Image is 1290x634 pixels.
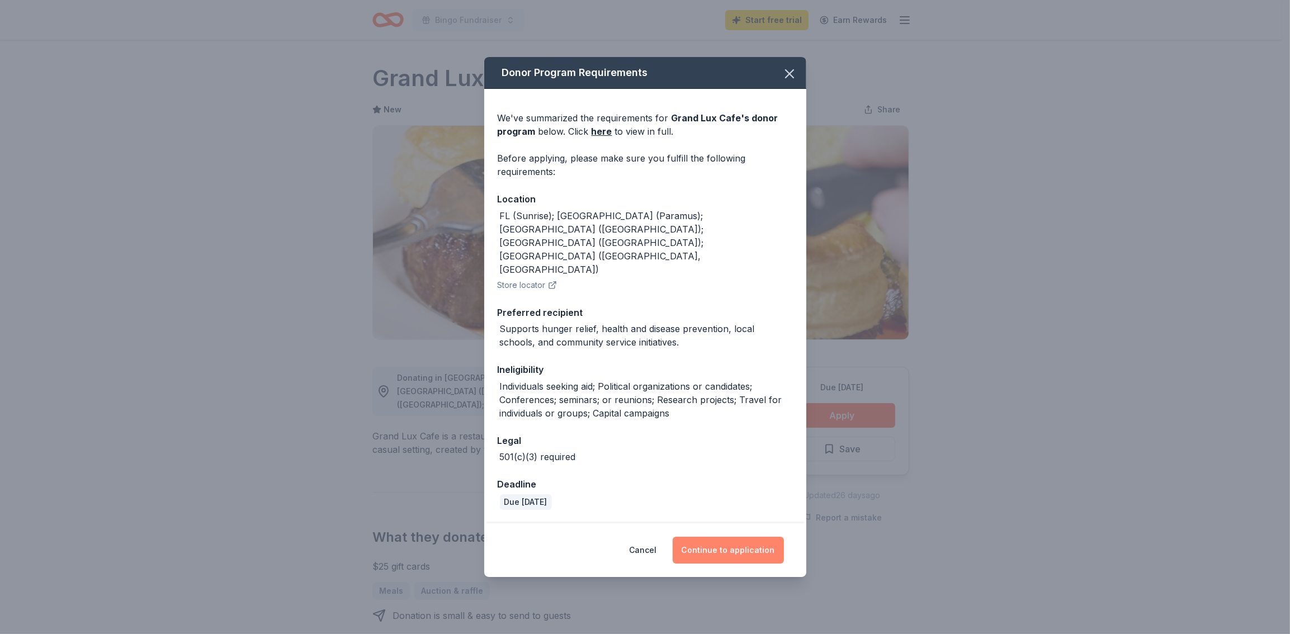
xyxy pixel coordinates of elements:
[500,380,793,420] div: Individuals seeking aid; Political organizations or candidates; Conferences; seminars; or reunion...
[498,278,557,292] button: Store locator
[498,362,793,377] div: Ineligibility
[498,477,793,491] div: Deadline
[500,322,793,349] div: Supports hunger relief, health and disease prevention, local schools, and community service initi...
[498,192,793,206] div: Location
[498,433,793,448] div: Legal
[592,125,612,138] a: here
[498,152,793,178] div: Before applying, please make sure you fulfill the following requirements:
[673,537,784,564] button: Continue to application
[630,537,657,564] button: Cancel
[484,57,806,89] div: Donor Program Requirements
[500,494,552,510] div: Due [DATE]
[500,450,576,463] div: 501(c)(3) required
[498,305,793,320] div: Preferred recipient
[500,209,793,276] div: FL (Sunrise); [GEOGRAPHIC_DATA] (Paramus); [GEOGRAPHIC_DATA] ([GEOGRAPHIC_DATA]); [GEOGRAPHIC_DAT...
[498,111,793,138] div: We've summarized the requirements for below. Click to view in full.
